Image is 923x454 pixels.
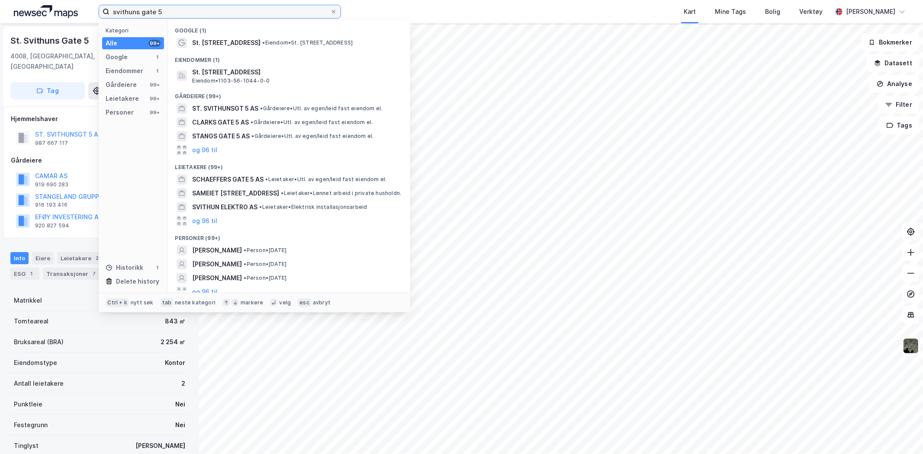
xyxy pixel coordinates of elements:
span: • [260,105,263,112]
span: St. [STREET_ADDRESS] [192,67,400,77]
div: Punktleie [14,399,42,409]
span: SAMEIET [STREET_ADDRESS] [192,188,279,198]
div: Nei [175,399,185,409]
span: Leietaker • Elektrisk installasjonsarbeid [259,204,367,211]
div: nytt søk [131,299,154,306]
button: Tags [879,117,920,134]
div: 99+ [148,95,161,102]
div: Matrikkel [14,295,42,306]
div: Delete history [116,276,159,287]
div: esc [298,298,311,307]
div: Nei [175,420,185,430]
span: • [259,204,262,210]
span: Gårdeiere • Utl. av egen/leid fast eiendom el. [260,105,382,112]
button: Filter [878,96,920,113]
button: Datasett [867,54,920,72]
button: og 96 til [192,287,217,297]
div: avbryt [313,299,331,306]
div: Leietakere [57,252,105,264]
div: 2 254 ㎡ [161,337,185,347]
span: Leietaker • Lønnet arbeid i private husholdn. [281,190,401,197]
span: [PERSON_NAME] [192,273,242,283]
span: Gårdeiere • Utl. av egen/leid fast eiendom el. [251,133,373,140]
button: og 96 til [192,216,217,226]
div: velg [279,299,291,306]
span: • [262,39,265,46]
span: [PERSON_NAME] [192,259,242,269]
span: • [251,119,253,125]
iframe: Chat Widget [880,412,923,454]
span: • [244,247,246,253]
div: 99+ [148,109,161,116]
button: Bokmerker [861,34,920,51]
div: 919 690 283 [35,181,68,188]
img: 9k= [903,338,919,354]
div: [PERSON_NAME] [135,441,185,451]
div: Eiendomstype [14,358,57,368]
div: markere [241,299,263,306]
div: [PERSON_NAME] [846,6,895,17]
div: 920 827 594 [35,222,69,229]
span: Eiendom • St. [STREET_ADDRESS] [262,39,353,46]
div: 843 ㎡ [165,316,185,326]
div: Kontor [165,358,185,368]
div: 99+ [148,40,161,47]
span: Gårdeiere • Utl. av egen/leid fast eiendom el. [251,119,373,126]
div: Bolig [765,6,780,17]
div: 1 [154,54,161,61]
span: • [251,133,254,139]
div: 1 [27,269,36,278]
div: tab [161,298,174,307]
div: Festegrunn [14,420,48,430]
div: Google (1) [168,20,410,36]
span: Person • [DATE] [244,275,286,281]
span: • [244,261,246,267]
div: 99+ [148,81,161,88]
span: • [281,190,283,196]
div: Ctrl + k [106,298,129,307]
div: Kart [684,6,696,17]
div: 987 667 117 [35,140,68,147]
div: Bruksareal (BRA) [14,337,64,347]
input: Søk på adresse, matrikkel, gårdeiere, leietakere eller personer [109,5,330,18]
span: Eiendom • 1103-56-1044-0-0 [192,77,270,84]
div: Personer [106,107,134,118]
span: • [265,176,268,182]
button: Tag [10,82,85,99]
div: 2 [181,378,185,389]
button: og 96 til [192,145,217,155]
div: St. Svithuns Gate 5 [10,34,91,48]
span: St. [STREET_ADDRESS] [192,38,260,48]
span: SCHAEFFERS GATE 5 AS [192,174,264,185]
span: Leietaker • Utl. av egen/leid fast eiendom el. [265,176,386,183]
div: Leietakere (99+) [168,157,410,173]
div: Gårdeiere [106,80,137,90]
div: Google [106,52,128,62]
div: Kategori [106,27,164,34]
div: Leietakere [106,93,139,104]
div: 916 193 416 [35,201,68,208]
div: Tomteareal [14,316,48,326]
div: 2 [93,254,102,262]
span: • [244,275,246,281]
div: Alle [106,38,117,48]
div: Tinglyst [14,441,39,451]
div: Hjemmelshaver [11,114,188,124]
span: ST. SVITHUNSGT 5 AS [192,103,258,114]
div: Eiendommer (1) [168,50,410,65]
div: ESG [10,268,39,280]
span: CLARKS GATE 5 AS [192,117,249,128]
div: Gårdeiere [11,155,188,166]
span: [PERSON_NAME] [192,245,242,256]
div: Gårdeiere (99+) [168,86,410,102]
span: SVITHUN ELEKTRO AS [192,202,257,212]
div: Eiendommer [106,66,143,76]
div: Antall leietakere [14,378,64,389]
div: Eiere [32,252,54,264]
div: 4008, [GEOGRAPHIC_DATA], [GEOGRAPHIC_DATA] [10,51,120,72]
div: neste kategori [175,299,215,306]
div: Info [10,252,29,264]
span: Person • [DATE] [244,247,286,254]
div: Transaksjoner [43,268,102,280]
div: Mine Tags [715,6,746,17]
